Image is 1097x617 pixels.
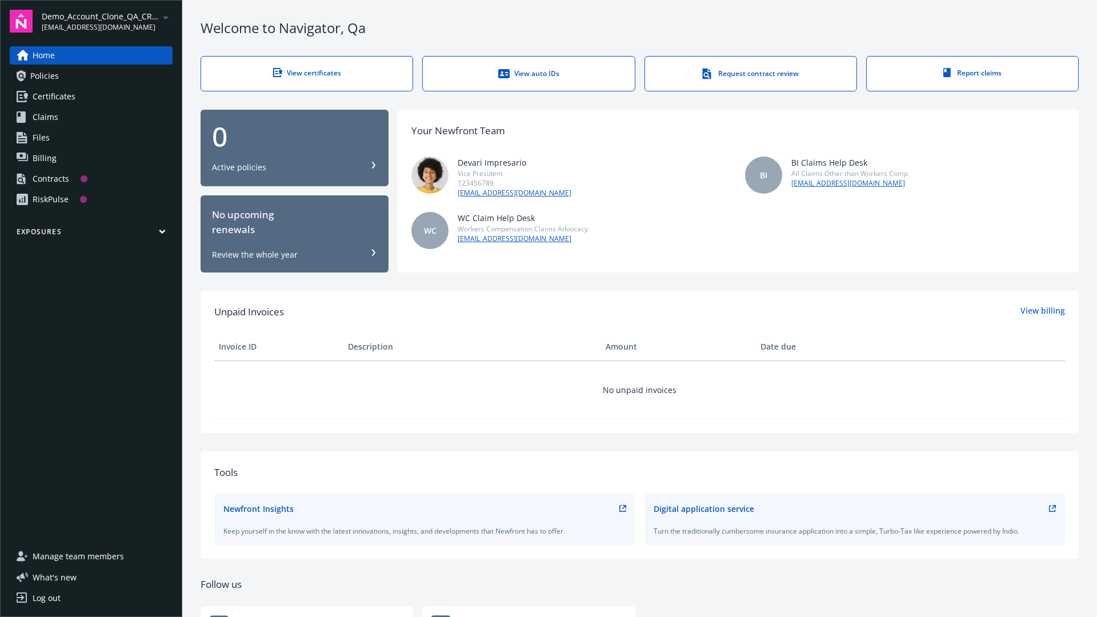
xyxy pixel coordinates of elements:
[890,68,1055,78] div: Report claims
[214,305,284,319] span: Unpaid Invoices
[458,178,571,188] div: 123456789
[201,56,413,91] a: View certificates
[33,149,57,167] span: Billing
[458,224,588,234] div: Workers Compensation Claims Advocacy
[10,46,173,65] a: Home
[760,169,767,181] span: BI
[10,67,173,85] a: Policies
[10,227,173,241] button: Exposures
[791,169,908,178] div: All Claims Other than Workers Comp
[33,170,69,188] div: Contracts
[458,234,588,244] a: [EMAIL_ADDRESS][DOMAIN_NAME]
[33,571,77,583] span: What ' s new
[668,68,834,79] div: Request contract review
[33,87,75,106] span: Certificates
[411,157,449,194] img: photo
[458,212,588,224] div: WC Claim Help Desk
[33,108,58,126] span: Claims
[446,68,611,79] div: View auto IDs
[10,149,173,167] a: Billing
[791,157,908,169] div: BI Claims Help Desk
[30,67,59,85] span: Policies
[33,547,124,566] span: Manage team members
[10,547,173,566] a: Manage team members
[756,333,885,360] th: Date due
[212,207,377,238] div: No upcoming renewals
[654,503,754,515] div: Digital application service
[10,87,173,106] a: Certificates
[33,589,61,607] div: Log out
[223,503,294,515] div: Newfront Insights
[212,162,266,173] div: Active policies
[42,22,159,33] span: [EMAIL_ADDRESS][DOMAIN_NAME]
[214,465,1065,480] div: Tools
[1020,305,1065,319] a: View billing
[33,190,69,209] div: RiskPulse
[33,129,50,147] span: Files
[424,225,437,237] span: WC
[214,360,1065,419] td: No unpaid invoices
[10,129,173,147] a: Files
[866,56,1079,91] a: Report claims
[223,526,626,536] div: Keep yourself in the know with the latest innovations, insights, and developments that Newfront h...
[458,157,571,169] div: Devari Impresario
[224,68,390,78] div: View certificates
[458,188,571,198] a: [EMAIL_ADDRESS][DOMAIN_NAME]
[10,190,173,209] a: RiskPulse
[422,56,635,91] a: View auto IDs
[201,110,389,187] button: 0Active policies
[214,333,343,360] th: Invoice ID
[33,46,55,65] span: Home
[42,10,173,33] button: Demo_Account_Clone_QA_CR_Tests_Prospect[EMAIL_ADDRESS][DOMAIN_NAME]arrowDropDown
[644,56,857,91] a: Request contract review
[159,10,173,24] a: arrowDropDown
[343,333,601,360] th: Description
[212,249,298,261] div: Review the whole year
[458,169,571,178] div: Vice President
[654,526,1056,536] div: Turn the traditionally cumbersome insurance application into a simple, Turbo-Tax like experience ...
[42,10,159,22] span: Demo_Account_Clone_QA_CR_Tests_Prospect
[10,108,173,126] a: Claims
[212,123,377,150] div: 0
[201,195,389,273] button: No upcomingrenewalsReview the whole year
[411,123,505,138] div: Your Newfront Team
[601,333,756,360] th: Amount
[10,10,33,33] img: navigator-logo.svg
[201,577,1079,592] div: Follow us
[201,18,1079,38] div: Welcome to Navigator , Qa
[10,170,173,188] a: Contracts
[791,178,908,189] a: [EMAIL_ADDRESS][DOMAIN_NAME]
[10,571,95,583] button: What's new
